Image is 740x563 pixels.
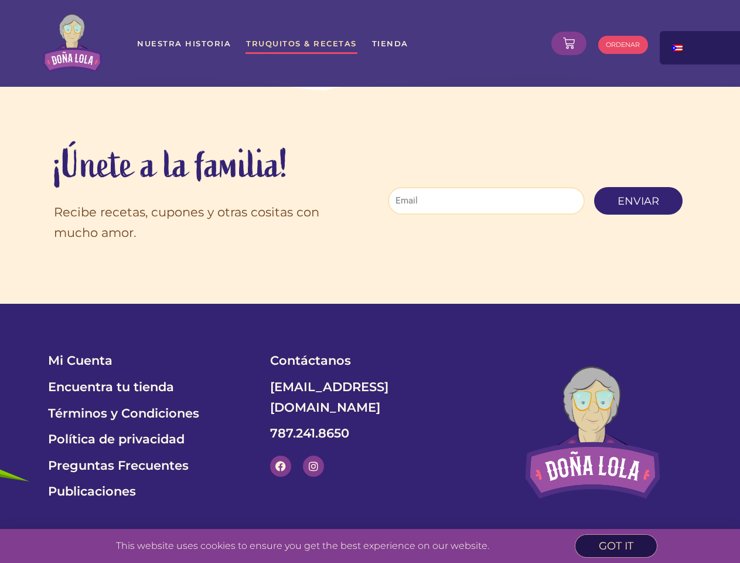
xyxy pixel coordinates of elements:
[137,33,543,54] nav: Menu
[48,377,247,398] a: Encuentra tu tienda
[575,535,657,557] a: got it
[270,423,349,444] span: 787.241.8650
[48,377,174,398] span: Encuentra tu tienda
[137,33,231,54] a: Nuestra Historia
[388,187,585,215] input: Email
[48,351,247,371] a: Mi Cuenta
[48,351,112,371] span: Mi Cuenta
[48,456,247,476] a: Preguntas Frecuentes
[599,541,633,551] span: got it
[606,42,640,48] span: ORDENAR
[48,429,185,450] span: Política de privacidad
[48,403,199,424] span: Términos y Condiciones
[48,429,247,450] a: Política de privacidad
[270,351,351,371] span: Contáctanos
[270,377,469,418] a: [EMAIL_ADDRESS][DOMAIN_NAME]
[54,139,353,191] h3: ¡Únete a la familia!
[48,481,136,502] span: Publicaciones
[48,403,247,424] a: Términos y Condiciones
[245,33,357,54] a: Truquitos & Recetas
[54,202,353,243] p: Recibe recetas, cupones y otras cositas con mucho amor.
[270,423,469,444] a: 787.241.8650
[48,456,189,476] span: Preguntas Frecuentes
[618,196,659,206] span: Enviar
[48,481,247,502] a: Publicaciones
[594,187,683,215] button: Enviar
[42,541,564,551] p: This website uses cookies to ensure you get the best experience on our website.
[371,33,409,54] a: Tienda
[672,45,683,52] img: Spanish
[270,351,469,371] a: Contáctanos
[598,36,648,54] a: ORDENAR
